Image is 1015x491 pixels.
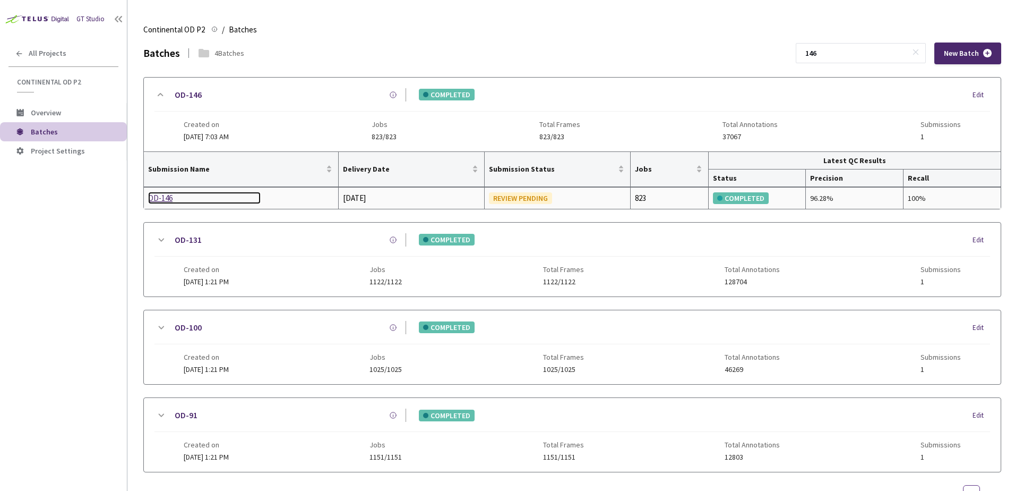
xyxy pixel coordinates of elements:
[17,78,112,87] span: Continental OD P2
[921,278,961,286] span: 1
[372,120,397,129] span: Jobs
[419,410,475,421] div: COMPLETED
[904,170,1001,187] th: Recall
[543,366,584,374] span: 1025/1025
[184,132,229,141] span: [DATE] 7:03 AM
[725,366,780,374] span: 46269
[175,88,202,101] a: OD-146
[369,265,402,274] span: Jobs
[184,120,229,129] span: Created on
[175,233,202,247] a: OD-131
[144,398,1001,472] div: OD-91COMPLETEDEditCreated on[DATE] 1:21 PMJobs1151/1151Total Frames1151/1151Total Annotations1280...
[31,108,61,117] span: Overview
[143,23,205,36] span: Continental OD P2
[543,353,584,361] span: Total Frames
[799,44,912,63] input: Search
[722,120,778,129] span: Total Annotations
[722,133,778,141] span: 37067
[343,192,480,205] div: [DATE]
[31,127,58,137] span: Batches
[725,441,780,449] span: Total Annotations
[175,409,197,422] a: OD-91
[184,441,229,449] span: Created on
[369,441,402,449] span: Jobs
[369,366,402,374] span: 1025/1025
[339,152,485,187] th: Delivery Date
[144,78,1001,151] div: OD-146COMPLETEDEditCreated on[DATE] 7:03 AMJobs823/823Total Frames823/823Total Annotations37067Su...
[184,365,229,374] span: [DATE] 1:21 PM
[184,277,229,286] span: [DATE] 1:21 PM
[810,192,898,204] div: 96.28%
[635,192,704,205] div: 823
[419,89,475,100] div: COMPLETED
[489,165,616,173] span: Submission Status
[222,23,225,36] li: /
[184,265,229,274] span: Created on
[539,120,580,129] span: Total Frames
[725,353,780,361] span: Total Annotations
[144,310,1001,384] div: OD-100COMPLETEDEditCreated on[DATE] 1:21 PMJobs1025/1025Total Frames1025/1025Total Annotations462...
[76,14,105,24] div: GT Studio
[184,353,229,361] span: Created on
[543,265,584,274] span: Total Frames
[143,46,180,61] div: Batches
[419,321,475,333] div: COMPLETED
[214,48,244,58] div: 4 Batches
[921,265,961,274] span: Submissions
[921,133,961,141] span: 1
[539,133,580,141] span: 823/823
[543,441,584,449] span: Total Frames
[485,152,631,187] th: Submission Status
[29,49,66,58] span: All Projects
[908,192,996,204] div: 100%
[175,321,202,334] a: OD-100
[973,90,990,100] div: Edit
[369,278,402,286] span: 1122/1122
[372,133,397,141] span: 823/823
[973,235,990,245] div: Edit
[419,234,475,245] div: COMPLETED
[489,192,552,204] div: REVIEW PENDING
[921,353,961,361] span: Submissions
[148,192,261,205] a: OD-146
[725,265,780,274] span: Total Annotations
[973,410,990,421] div: Edit
[343,165,470,173] span: Delivery Date
[921,366,961,374] span: 1
[921,441,961,449] span: Submissions
[635,165,694,173] span: Jobs
[725,278,780,286] span: 128704
[148,165,324,173] span: Submission Name
[709,152,1001,170] th: Latest QC Results
[713,192,769,204] div: COMPLETED
[921,453,961,461] span: 1
[725,453,780,461] span: 12803
[543,453,584,461] span: 1151/1151
[144,152,339,187] th: Submission Name
[369,353,402,361] span: Jobs
[31,146,85,156] span: Project Settings
[229,23,257,36] span: Batches
[709,170,806,187] th: Status
[921,120,961,129] span: Submissions
[631,152,709,187] th: Jobs
[944,49,979,58] span: New Batch
[806,170,903,187] th: Precision
[144,223,1001,297] div: OD-131COMPLETEDEditCreated on[DATE] 1:21 PMJobs1122/1122Total Frames1122/1122Total Annotations128...
[543,278,584,286] span: 1122/1122
[369,453,402,461] span: 1151/1151
[184,452,229,462] span: [DATE] 1:21 PM
[973,323,990,333] div: Edit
